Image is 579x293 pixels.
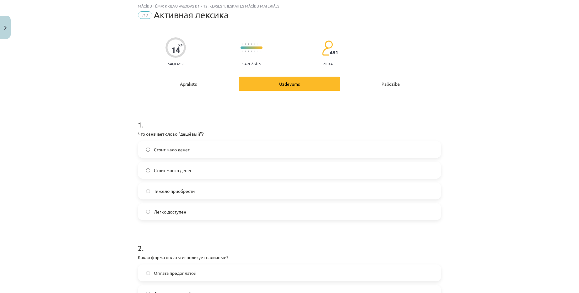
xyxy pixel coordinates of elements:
img: students-c634bb4e5e11cddfef0936a35e636f08e4e9abd3cc4e673bd6f9a4125e45ecb1.svg [322,40,333,56]
div: Palīdzība [340,77,441,91]
input: Стоит много денег [146,168,150,172]
span: Стоит много денег [154,167,192,174]
span: Оплата предоплатой [154,270,196,276]
span: #2 [138,11,152,19]
div: Uzdevums [239,77,340,91]
p: Saņemsi [165,62,186,66]
img: icon-short-line-57e1e144782c952c97e751825c79c345078a6d821885a25fce030b3d8c18986b.svg [251,51,252,52]
span: Тяжело приобрести [154,188,195,194]
div: Apraksts [138,77,239,91]
img: icon-short-line-57e1e144782c952c97e751825c79c345078a6d821885a25fce030b3d8c18986b.svg [245,43,246,45]
img: icon-short-line-57e1e144782c952c97e751825c79c345078a6d821885a25fce030b3d8c18986b.svg [248,51,249,52]
input: Легко доступен [146,210,150,214]
span: Активная лексика [154,10,229,20]
p: Какая форма оплаты использует наличные? [138,254,441,261]
input: Оплата предоплатой [146,271,150,275]
p: Что означает слово "дешёвый"? [138,131,441,137]
div: Mācību tēma: Krievu valodas b1 - 12. klases 1. ieskaites mācību materiāls [138,4,441,8]
span: Стоит мало денег [154,146,190,153]
img: icon-short-line-57e1e144782c952c97e751825c79c345078a6d821885a25fce030b3d8c18986b.svg [254,51,255,52]
img: icon-short-line-57e1e144782c952c97e751825c79c345078a6d821885a25fce030b3d8c18986b.svg [254,43,255,45]
span: XP [178,43,182,47]
h1: 1 . [138,109,441,129]
p: pilda [322,62,333,66]
div: 14 [171,46,180,54]
img: icon-short-line-57e1e144782c952c97e751825c79c345078a6d821885a25fce030b3d8c18986b.svg [245,51,246,52]
input: Стоит мало денег [146,148,150,152]
img: icon-short-line-57e1e144782c952c97e751825c79c345078a6d821885a25fce030b3d8c18986b.svg [251,43,252,45]
img: icon-short-line-57e1e144782c952c97e751825c79c345078a6d821885a25fce030b3d8c18986b.svg [248,43,249,45]
span: 481 [330,50,338,55]
h1: 2 . [138,233,441,252]
span: Легко доступен [154,209,186,215]
p: Sarežģīts [242,62,261,66]
input: Тяжело приобрести [146,189,150,193]
img: icon-close-lesson-0947bae3869378f0d4975bcd49f059093ad1ed9edebbc8119c70593378902aed.svg [4,26,7,30]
